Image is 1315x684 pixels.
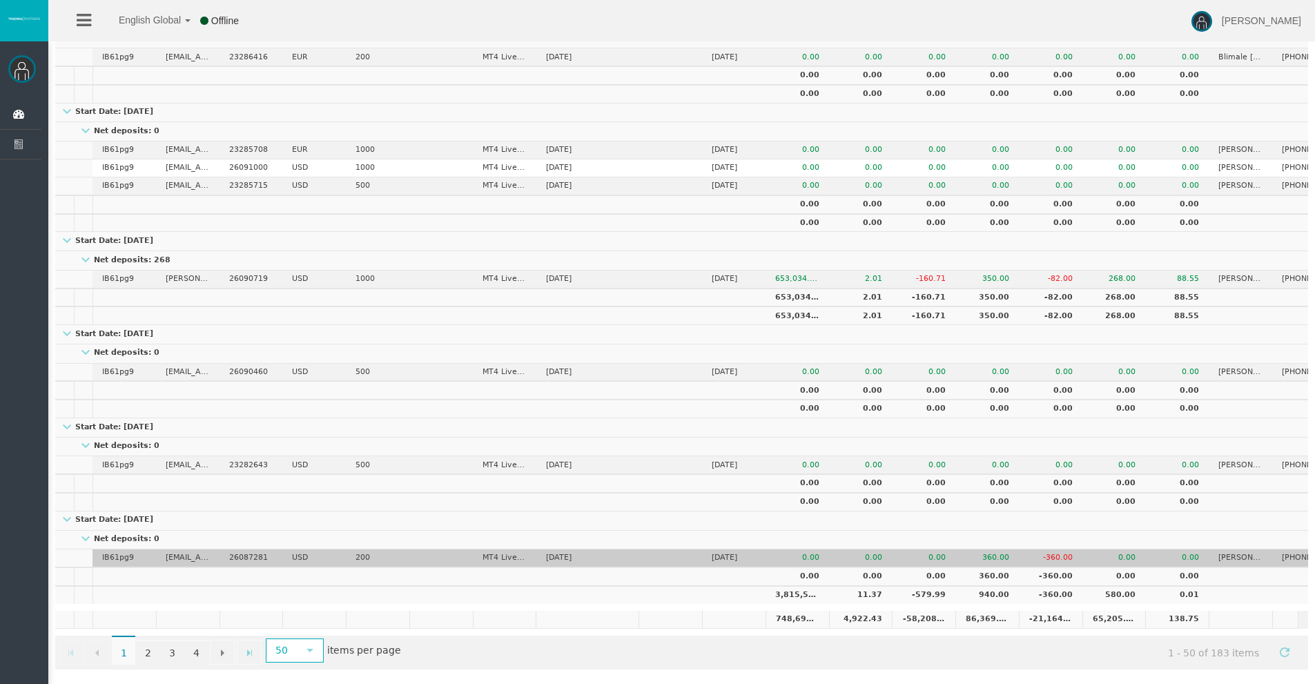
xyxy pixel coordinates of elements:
td: 0.00 [766,567,829,586]
td: 65,205.12 [1082,611,1146,629]
td: [DATE] [536,364,639,382]
p: Net deposits: 0 [74,349,164,358]
td: 4,922.43 [829,611,893,629]
td: [EMAIL_ADDRESS][DOMAIN_NAME] [156,141,220,159]
td: [DATE] [536,177,639,195]
td: 3,815,584.83 [766,586,829,604]
td: 0.00 [766,177,829,195]
td: MT4 LiveFloatingSpreadAccount [473,141,536,159]
td: 88.55 [1145,271,1209,289]
td: 2.01 [829,271,893,289]
td: MT4 LiveFloatingSpreadAccount [473,48,536,66]
td: 0.00 [766,66,829,85]
td: 0.00 [1019,474,1082,493]
p: Start Date: [DATE] [55,516,157,525]
td: 0.00 [955,159,1019,177]
td: 0.00 [1082,85,1146,104]
td: 0.00 [1145,85,1209,104]
td: 0.00 [1082,364,1146,382]
td: IB61pg9 [92,456,156,474]
td: 0.00 [1145,48,1209,66]
td: [DATE] [702,456,766,474]
td: USD [282,271,346,289]
td: 0.00 [955,493,1019,511]
td: 0.00 [1082,400,1146,418]
td: [DATE] [536,549,639,567]
td: 0.00 [1082,474,1146,493]
td: 88.55 [1145,306,1209,325]
td: -360.00 [1019,567,1082,586]
span: [PERSON_NAME] [1222,15,1301,26]
p: Start Date: [DATE] [55,330,157,339]
td: [DATE] [702,271,766,289]
td: 0.00 [1145,493,1209,511]
td: 0.00 [1082,214,1146,233]
td: 0.00 [1145,400,1209,418]
td: 0.00 [955,66,1019,85]
td: 0.00 [1019,66,1082,85]
td: -82.00 [1019,306,1082,325]
td: 0.00 [766,474,829,493]
span: 1 [112,636,135,665]
img: logo.svg [7,16,41,21]
td: 0.00 [1145,159,1209,177]
p: Net deposits: 0 [74,127,164,136]
td: IB61pg9 [92,141,156,159]
td: 0.00 [955,456,1019,474]
td: 26090460 [220,364,283,382]
td: [DATE] [536,456,639,474]
td: 0.00 [892,66,955,85]
td: 0.00 [1145,381,1209,400]
td: 0.00 [892,195,955,214]
td: 0.00 [1145,567,1209,586]
td: [PERSON_NAME] [1209,159,1272,177]
td: 26090719 [220,271,283,289]
td: 0.00 [829,549,893,567]
td: [EMAIL_ADDRESS][DOMAIN_NAME] [156,48,220,66]
td: 0.00 [955,400,1019,418]
td: [PERSON_NAME] [PERSON_NAME] [1209,271,1272,289]
td: [EMAIL_ADDRESS][DOMAIN_NAME] [156,159,220,177]
td: 23285715 [220,177,283,195]
td: [DATE] [702,159,766,177]
td: 653,034.91 [766,271,829,289]
td: 0.00 [829,214,893,233]
td: 11.37 [829,586,893,604]
p: Net deposits: 0 [74,442,164,451]
a: 4 [184,640,208,665]
td: 0.00 [1145,549,1209,567]
a: 2 [136,640,159,665]
td: -82.00 [1019,271,1082,289]
td: -360.00 [1019,549,1082,567]
td: 0.00 [1145,177,1209,195]
td: [EMAIL_ADDRESS][DOMAIN_NAME] [156,456,220,474]
td: -160.71 [892,289,955,307]
td: [DATE] [536,271,639,289]
td: -160.71 [892,306,955,325]
td: [PERSON_NAME] [1209,456,1272,474]
td: 0.00 [1145,195,1209,214]
p: Start Date: [DATE] [55,423,157,432]
a: Go to the next page [210,640,235,665]
td: [PERSON_NAME][EMAIL_ADDRESS][DOMAIN_NAME] [156,271,220,289]
td: 26091000 [220,159,283,177]
td: 0.00 [1082,66,1146,85]
td: 0.00 [892,48,955,66]
td: 0.00 [829,567,893,586]
td: 360.00 [955,567,1019,586]
td: [DATE] [536,141,639,159]
td: 0.00 [829,493,893,511]
td: 0.00 [1082,549,1146,567]
td: 0.00 [829,474,893,493]
td: 0.00 [955,364,1019,382]
span: select [304,645,315,656]
td: [PERSON_NAME] [1209,141,1272,159]
td: 0.00 [892,549,955,567]
td: 200 [346,549,409,567]
td: 0.00 [892,456,955,474]
td: 268.00 [1082,306,1146,325]
a: Go to the last page [237,640,262,665]
td: 0.00 [892,493,955,511]
span: 50 [267,640,297,661]
img: user-image [1191,11,1212,32]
